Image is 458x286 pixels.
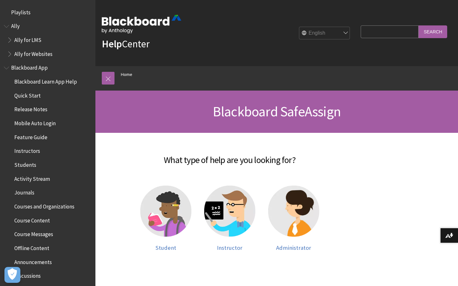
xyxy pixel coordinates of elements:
[102,37,149,50] a: HelpCenter
[268,186,319,237] img: Administrator help
[102,146,357,167] h2: What type of help are you looking for?
[14,215,50,224] span: Course Content
[213,103,341,120] span: Blackboard SafeAssign
[204,186,255,237] img: Instructor help
[14,49,52,57] span: Ally for Websites
[11,21,20,30] span: Ally
[14,229,53,238] span: Course Messages
[217,244,242,251] span: Instructor
[14,146,40,154] span: Instructors
[299,27,350,40] select: Site Language Selector
[14,35,41,43] span: Ally for LMS
[14,160,36,168] span: Students
[14,90,41,99] span: Quick Start
[11,7,31,16] span: Playlists
[14,104,47,113] span: Release Notes
[121,71,132,78] a: Home
[140,186,191,237] img: Student help
[14,118,56,126] span: Mobile Auto Login
[102,15,181,33] img: Blackboard by Anthology
[14,270,41,279] span: Discussions
[4,21,92,59] nav: Book outline for Anthology Ally Help
[140,186,191,251] a: Student help Student
[268,186,319,251] a: Administrator help Administrator
[4,7,92,18] nav: Book outline for Playlists
[276,244,311,251] span: Administrator
[14,76,77,85] span: Blackboard Learn App Help
[14,201,74,210] span: Courses and Organizations
[4,267,20,283] button: Open Preferences
[14,174,50,182] span: Activity Stream
[156,244,176,251] span: Student
[14,243,49,251] span: Offline Content
[14,257,52,265] span: Announcements
[204,186,255,251] a: Instructor help Instructor
[102,37,122,50] strong: Help
[14,132,47,140] span: Feature Guide
[14,187,34,196] span: Journals
[419,25,447,38] input: Search
[11,63,48,71] span: Blackboard App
